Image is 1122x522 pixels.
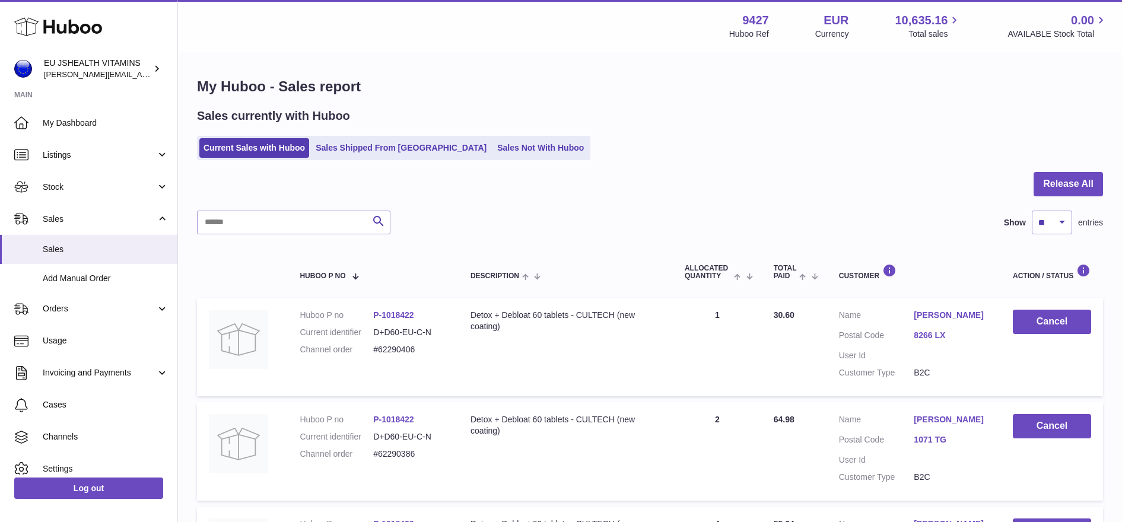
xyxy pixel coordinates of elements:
[43,244,169,255] span: Sales
[815,28,849,40] div: Currency
[914,414,989,425] a: [PERSON_NAME]
[839,454,914,466] dt: User Id
[1004,217,1026,228] label: Show
[839,330,914,344] dt: Postal Code
[1013,264,1091,280] div: Action / Status
[1007,28,1108,40] span: AVAILABLE Stock Total
[300,414,373,425] dt: Huboo P no
[197,108,350,124] h2: Sales currently with Huboo
[43,431,169,443] span: Channels
[209,414,268,473] img: no-photo.jpg
[43,149,156,161] span: Listings
[300,272,345,280] span: Huboo P no
[300,344,373,355] dt: Channel order
[373,415,414,424] a: P-1018422
[43,214,156,225] span: Sales
[43,182,156,193] span: Stock
[43,273,169,284] span: Add Manual Order
[1034,172,1103,196] button: Release All
[43,335,169,346] span: Usage
[839,350,914,361] dt: User Id
[742,12,769,28] strong: 9427
[43,399,169,410] span: Cases
[774,415,794,424] span: 64.98
[774,310,794,320] span: 30.60
[300,310,373,321] dt: Huboo P no
[471,310,661,332] div: Detox + Debloat 60 tablets - CULTECH (new coating)
[1071,12,1094,28] span: 0.00
[839,434,914,448] dt: Postal Code
[43,463,169,475] span: Settings
[914,472,989,483] dd: B2C
[839,472,914,483] dt: Customer Type
[373,327,447,338] dd: D+D60-EU-C-N
[14,478,163,499] a: Log out
[839,264,989,280] div: Customer
[895,12,961,40] a: 10,635.16 Total sales
[373,310,414,320] a: P-1018422
[839,367,914,378] dt: Customer Type
[199,138,309,158] a: Current Sales with Huboo
[673,298,762,396] td: 1
[685,265,731,280] span: ALLOCATED Quantity
[908,28,961,40] span: Total sales
[774,265,797,280] span: Total paid
[839,310,914,324] dt: Name
[471,414,661,437] div: Detox + Debloat 60 tablets - CULTECH (new coating)
[373,344,447,355] dd: #62290406
[14,60,32,78] img: laura@jessicasepel.com
[43,303,156,314] span: Orders
[209,310,268,369] img: no-photo.jpg
[824,12,848,28] strong: EUR
[493,138,588,158] a: Sales Not With Huboo
[895,12,948,28] span: 10,635.16
[729,28,769,40] div: Huboo Ref
[1013,414,1091,438] button: Cancel
[1007,12,1108,40] a: 0.00 AVAILABLE Stock Total
[300,431,373,443] dt: Current identifier
[914,367,989,378] dd: B2C
[44,58,151,80] div: EU JSHEALTH VITAMINS
[44,69,238,79] span: [PERSON_NAME][EMAIL_ADDRESS][DOMAIN_NAME]
[673,402,762,501] td: 2
[914,310,989,321] a: [PERSON_NAME]
[1078,217,1103,228] span: entries
[471,272,519,280] span: Description
[373,431,447,443] dd: D+D60-EU-C-N
[43,367,156,378] span: Invoicing and Payments
[914,330,989,341] a: 8266 LX
[300,448,373,460] dt: Channel order
[197,77,1103,96] h1: My Huboo - Sales report
[43,117,169,129] span: My Dashboard
[1013,310,1091,334] button: Cancel
[312,138,491,158] a: Sales Shipped From [GEOGRAPHIC_DATA]
[373,448,447,460] dd: #62290386
[914,434,989,445] a: 1071 TG
[839,414,914,428] dt: Name
[300,327,373,338] dt: Current identifier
